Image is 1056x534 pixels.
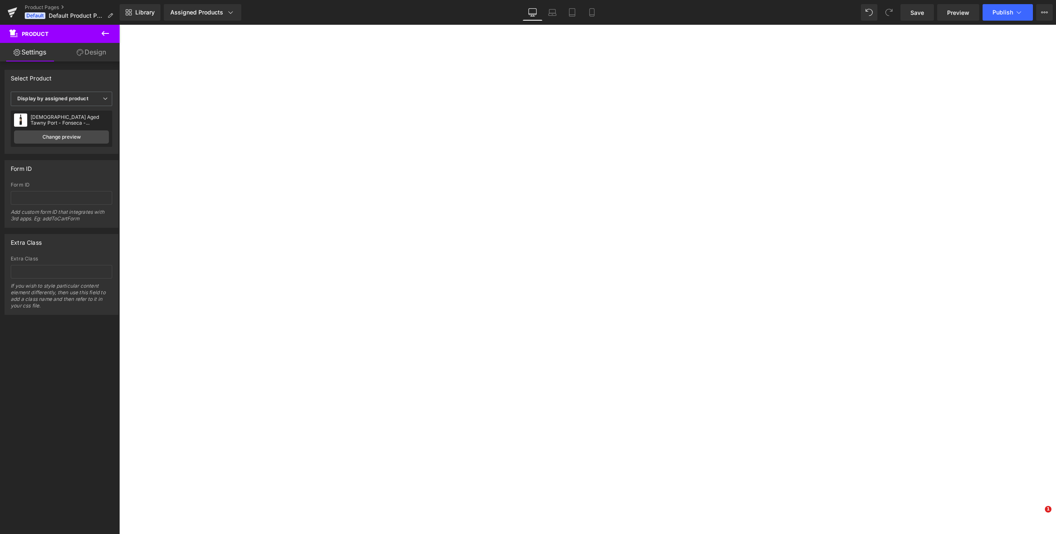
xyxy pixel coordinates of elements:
[910,8,924,17] span: Save
[1036,4,1053,21] button: More
[170,8,235,17] div: Assigned Products
[61,43,121,61] a: Design
[992,9,1013,16] span: Publish
[14,113,27,127] img: pImage
[11,256,112,262] div: Extra Class
[49,12,104,19] span: Default Product Page - Launch Summer 2025
[861,4,877,21] button: Undo
[983,4,1033,21] button: Publish
[947,8,969,17] span: Preview
[1028,506,1048,526] iframe: Intercom live chat
[11,234,42,246] div: Extra Class
[11,70,52,82] div: Select Product
[25,4,120,11] a: Product Pages
[523,4,542,21] a: Desktop
[11,182,112,188] div: Form ID
[11,161,32,172] div: Form ID
[562,4,582,21] a: Tablet
[22,31,49,37] span: Product
[11,283,112,314] div: If you wish to style particular content element differently, then use this field to add a class n...
[881,4,897,21] button: Redo
[25,12,45,19] span: Default
[11,209,112,227] div: Add custom form ID that integrates with 3rd apps. Eg: addToCartForm
[1045,506,1051,513] span: 1
[14,130,109,144] a: Change preview
[937,4,979,21] a: Preview
[542,4,562,21] a: Laptop
[135,9,155,16] span: Library
[31,114,109,126] div: [DEMOGRAPHIC_DATA] Aged Tawny Port - Fonseca - [GEOGRAPHIC_DATA], [GEOGRAPHIC_DATA]
[120,4,160,21] a: New Library
[17,95,88,102] b: Display by assigned product
[582,4,602,21] a: Mobile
